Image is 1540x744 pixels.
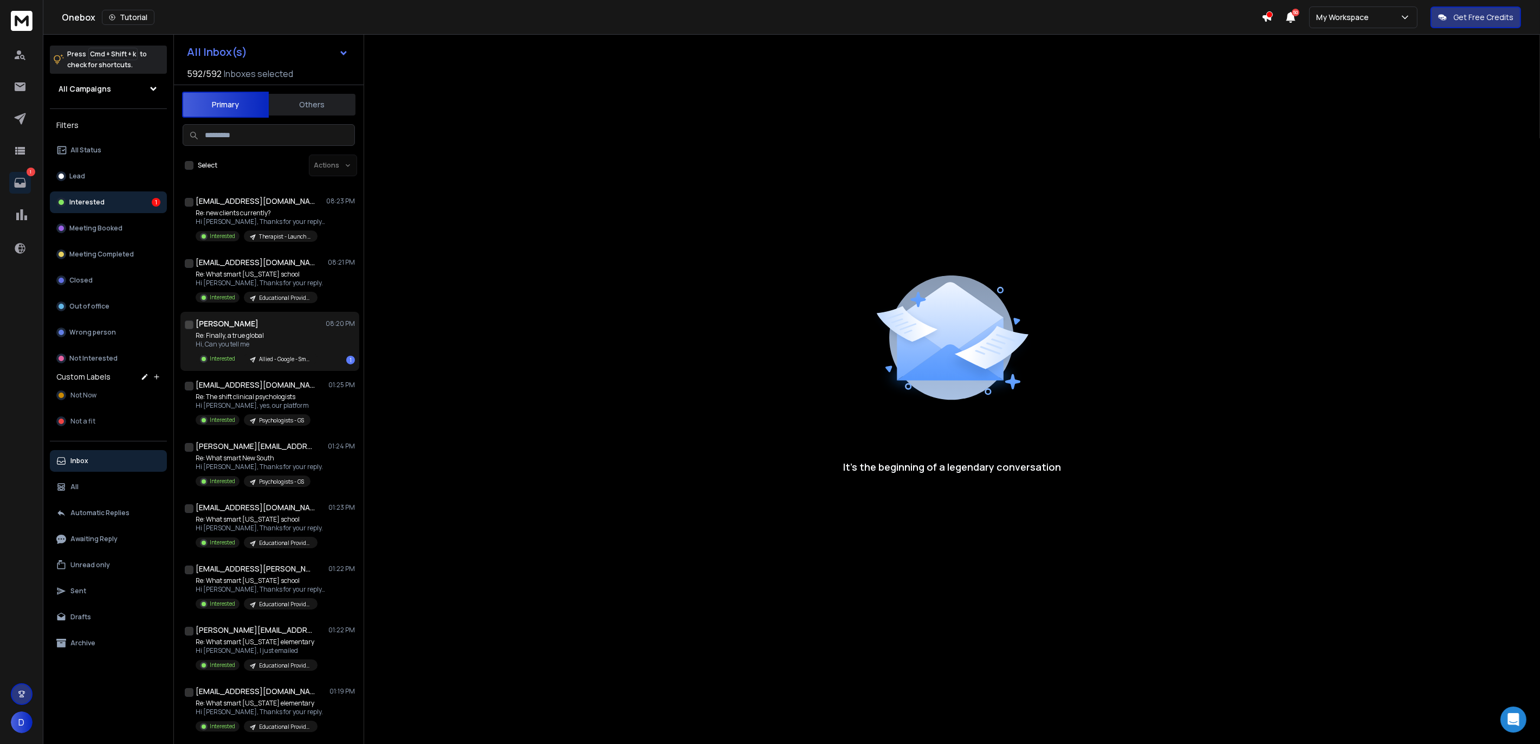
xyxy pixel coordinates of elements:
p: Interested [210,661,235,669]
p: Meeting Completed [69,250,134,259]
h1: [EMAIL_ADDRESS][DOMAIN_NAME] [196,380,315,390]
button: D [11,711,33,733]
p: 01:19 PM [329,687,355,696]
span: Not a fit [70,417,95,426]
p: Get Free Credits [1453,12,1513,23]
button: Automatic Replies [50,502,167,524]
p: Re: What smart New South [196,454,323,463]
p: Re: What smart [US_STATE] school [196,270,323,279]
p: Hi [PERSON_NAME], yes, our platform [196,401,310,410]
p: Interested [210,416,235,424]
p: Awaiting Reply [70,535,118,543]
p: Therapist - Launch - Smll [259,233,311,241]
h3: Inboxes selected [224,67,293,80]
p: All [70,483,79,491]
span: Not Now [70,391,96,400]
h3: Custom Labels [56,371,111,382]
p: 08:23 PM [326,197,355,206]
button: Not Interested [50,348,167,369]
h1: [EMAIL_ADDRESS][DOMAIN_NAME] [196,686,315,697]
h1: [EMAIL_ADDRESS][PERSON_NAME][DOMAIN_NAME] [196,563,315,574]
p: Interested [210,722,235,730]
p: Hi [PERSON_NAME], Thanks for your reply. I'm [196,585,326,594]
p: Re: What smart [US_STATE] elementary [196,638,318,646]
p: Unread only [70,561,110,569]
div: 1 [152,198,160,207]
p: Re: What smart [US_STATE] elementary [196,699,323,708]
h1: [PERSON_NAME][EMAIL_ADDRESS][DOMAIN_NAME] [196,625,315,636]
button: Others [269,93,355,117]
p: Hi [PERSON_NAME], Thanks for your reply. I'm [196,217,326,226]
p: 08:20 PM [326,319,355,328]
p: 01:22 PM [328,626,355,634]
p: Psychologists - GS [259,478,304,486]
h1: All Campaigns [59,84,111,94]
p: Interested [210,600,235,608]
p: Re: The shift clinical psychologists [196,393,310,401]
a: 1 [9,172,31,194]
button: Drafts [50,606,167,628]
button: Get Free Credits [1431,7,1521,28]
button: Out of office [50,296,167,317]
div: Onebox [62,10,1261,25]
button: Primary [182,92,269,118]
p: 01:22 PM [328,565,355,573]
p: 01:24 PM [328,442,355,451]
button: Sent [50,580,167,602]
button: Awaiting Reply [50,528,167,550]
p: Closed [69,276,93,285]
p: Educational Providers (from old campaign) [259,294,311,302]
p: It’s the beginning of a legendary conversation [843,459,1061,474]
p: Interested [210,538,235,547]
button: All Campaigns [50,78,167,100]
h3: Filters [50,118,167,133]
button: Interested1 [50,191,167,213]
p: Hi [PERSON_NAME], Thanks for your reply. [196,708,323,716]
p: Sent [70,587,86,595]
p: Re: new clients currently? [196,209,326,217]
span: 592 / 592 [187,67,222,80]
label: Select [198,161,217,170]
button: All Status [50,139,167,161]
button: All Inbox(s) [178,41,357,63]
p: Inbox [70,457,88,465]
p: Hi [PERSON_NAME], I just emailed [196,646,318,655]
div: Open Intercom Messenger [1500,707,1526,733]
p: Re: Finally, a true global [196,331,318,340]
button: Not Now [50,384,167,406]
button: Tutorial [102,10,154,25]
h1: [EMAIL_ADDRESS][DOMAIN_NAME] [196,257,315,268]
p: Hi [PERSON_NAME], Thanks for your reply. [196,463,323,471]
p: 01:23 PM [328,503,355,512]
span: Cmd + Shift + k [88,48,138,60]
button: Closed [50,270,167,291]
button: Inbox [50,450,167,472]
p: Archive [70,639,95,647]
p: Educational Providers (from old campaign) [259,539,311,547]
p: Interested [210,293,235,302]
p: Interested [210,477,235,485]
button: Meeting Booked [50,217,167,239]
p: Re: What smart [US_STATE] school [196,576,326,585]
p: Hi, Can you tell me [196,340,318,349]
p: Interested [69,198,105,207]
h1: [PERSON_NAME][EMAIL_ADDRESS][DOMAIN_NAME] [196,441,315,452]
p: Out of office [69,302,109,311]
p: Meeting Booked [69,224,122,233]
p: Interested [210,232,235,240]
p: 1 [27,168,35,176]
p: 08:21 PM [328,258,355,267]
span: 50 [1292,9,1299,16]
p: Allied - Google - Small [259,355,311,363]
p: Hi [PERSON_NAME], Thanks for your reply. [196,279,323,287]
h1: [EMAIL_ADDRESS][DOMAIN_NAME] [196,196,315,207]
button: Not a fit [50,411,167,432]
button: Unread only [50,554,167,576]
p: Not Interested [69,354,118,363]
p: 01:25 PM [328,381,355,389]
p: Hi [PERSON_NAME], Thanks for your reply. [196,524,323,533]
p: Educational Providers (from old campaign) [259,723,311,731]
p: Re: What smart [US_STATE] school [196,515,323,524]
p: Interested [210,355,235,363]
